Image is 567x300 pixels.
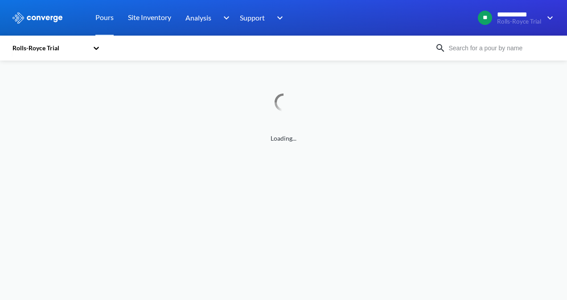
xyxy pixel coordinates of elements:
[497,18,541,25] span: Rolls-Royce Trial
[271,12,285,23] img: downArrow.svg
[12,43,88,53] div: Rolls-Royce Trial
[446,43,554,53] input: Search for a pour by name
[12,12,63,24] img: logo_ewhite.svg
[541,12,555,23] img: downArrow.svg
[435,43,446,53] img: icon-search.svg
[185,12,211,23] span: Analysis
[240,12,265,23] span: Support
[218,12,232,23] img: downArrow.svg
[12,134,555,143] span: Loading...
